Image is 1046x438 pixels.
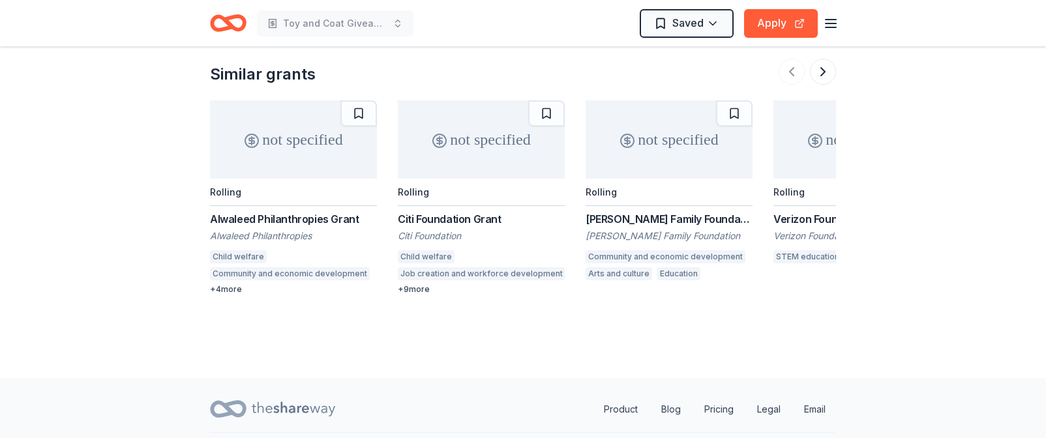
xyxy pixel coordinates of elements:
button: Toy and Coat Giveaway [257,10,413,36]
a: Pricing [694,396,744,422]
div: not specified [773,100,940,179]
div: not specified [210,100,377,179]
a: not specifiedRollingCiti Foundation GrantCiti FoundationChild welfareJob creation and workforce d... [398,100,565,295]
a: Email [794,396,836,422]
button: Saved [640,9,734,38]
div: Rolling [210,186,241,197]
span: Toy and Coat Giveaway [283,16,387,31]
div: Rolling [586,186,617,197]
div: STEM education [773,250,842,263]
div: Rolling [773,186,805,197]
div: Verizon Foundation [773,229,940,242]
div: Community and economic development [210,267,370,280]
div: Child welfare [398,250,455,263]
div: Alwaleed Philanthropies [210,229,377,242]
div: Citi Foundation [398,229,565,242]
div: Similar grants [210,64,316,85]
a: Blog [651,396,691,422]
a: not specifiedRollingAlwaleed Philanthropies GrantAlwaleed PhilanthropiesChild welfareCommunity an... [210,100,377,295]
div: [PERSON_NAME] Family Foundation [586,229,753,242]
div: Citi Foundation Grant [398,211,565,227]
div: not specified [586,100,753,179]
div: Community and economic development [586,250,745,263]
nav: quick links [593,396,836,422]
a: not specifiedRolling[PERSON_NAME] Family Foundation Grant[PERSON_NAME] Family FoundationCommunity... [586,100,753,284]
div: + 4 more [210,284,377,295]
a: Product [593,396,648,422]
div: Arts and culture [586,267,652,280]
div: Alwaleed Philanthropies Grant [210,211,377,227]
div: Job creation and workforce development [398,267,565,280]
div: + 9 more [398,284,565,295]
div: [PERSON_NAME] Family Foundation Grant [586,211,753,227]
div: not specified [398,100,565,179]
button: Apply [744,9,818,38]
div: Education [657,267,700,280]
div: Child welfare [210,250,267,263]
a: Home [210,8,247,38]
a: Legal [747,396,791,422]
a: not specifiedRollingVerizon Foundation Giving and GrantsVerizon FoundationSTEM education [773,100,940,267]
div: Verizon Foundation Giving and Grants [773,211,940,227]
span: Saved [672,14,704,31]
div: Rolling [398,186,429,197]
